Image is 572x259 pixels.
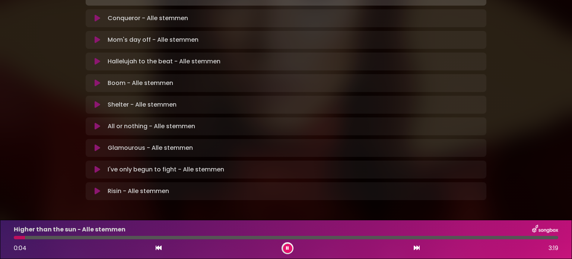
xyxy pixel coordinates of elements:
[108,100,177,109] p: Shelter - Alle stemmen
[108,165,224,174] p: I've only begun to fight - Alle stemmen
[108,79,173,88] p: Boom - Alle stemmen
[108,35,198,44] p: Mom's day off - Alle stemmen
[108,143,193,152] p: Glamourous - Alle stemmen
[108,187,169,196] p: Risin - Alle stemmen
[532,225,558,234] img: songbox-logo-white.png
[108,122,195,131] p: All or nothing - Alle stemmen
[108,57,220,66] p: Hallelujah to the beat - Alle stemmen
[108,14,188,23] p: Conqueror - Alle stemmen
[14,225,125,234] p: Higher than the sun - Alle stemmen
